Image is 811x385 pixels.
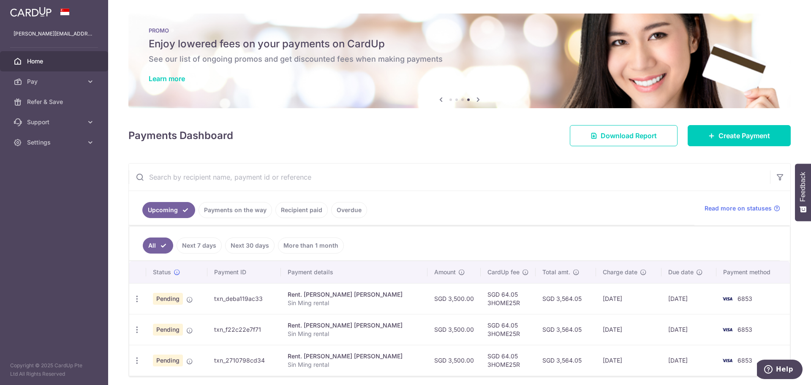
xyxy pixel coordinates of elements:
a: Read more on statuses [705,204,780,213]
td: SGD 3,500.00 [427,345,481,376]
a: Overdue [331,202,367,218]
div: Rent. [PERSON_NAME] [PERSON_NAME] [288,321,421,330]
p: PROMO [149,27,770,34]
div: Rent. [PERSON_NAME] [PERSON_NAME] [288,290,421,299]
span: Pending [153,355,183,366]
th: Payment details [281,261,427,283]
th: Payment ID [207,261,281,283]
span: Pending [153,293,183,305]
span: Pending [153,324,183,336]
img: Bank Card [719,325,736,335]
span: Refer & Save [27,98,83,106]
p: Sin Ming rental [288,330,421,338]
button: Feedback - Show survey [795,164,811,221]
td: SGD 3,500.00 [427,314,481,345]
span: Status [153,268,171,276]
div: Rent. [PERSON_NAME] [PERSON_NAME] [288,352,421,360]
img: Latest Promos banner [128,14,791,108]
span: CardUp fee [487,268,520,276]
td: [DATE] [596,283,661,314]
a: Download Report [570,125,678,146]
p: Sin Ming rental [288,299,421,307]
img: Bank Card [719,355,736,366]
td: [DATE] [596,314,661,345]
span: Support [27,118,83,126]
td: SGD 3,564.05 [536,283,596,314]
td: [DATE] [661,345,716,376]
h4: Payments Dashboard [128,128,233,143]
p: [PERSON_NAME][EMAIL_ADDRESS][PERSON_NAME][DOMAIN_NAME] [14,30,95,38]
td: SGD 64.05 3HOME25R [481,345,536,376]
span: Total amt. [542,268,570,276]
span: Download Report [601,131,657,141]
span: Read more on statuses [705,204,772,213]
td: SGD 3,564.05 [536,314,596,345]
h5: Enjoy lowered fees on your payments on CardUp [149,37,770,51]
a: Next 7 days [177,238,222,254]
a: Create Payment [688,125,791,146]
td: SGD 3,564.05 [536,345,596,376]
h6: See our list of ongoing promos and get discounted fees when making payments [149,54,770,64]
td: txn_2710798cd34 [207,345,281,376]
span: Pay [27,77,83,86]
span: 6853 [738,357,752,364]
td: [DATE] [596,345,661,376]
th: Payment method [716,261,790,283]
a: Recipient paid [275,202,328,218]
td: txn_f22c22e7f71 [207,314,281,345]
span: Due date [668,268,694,276]
a: Payments on the way [199,202,272,218]
span: Home [27,57,83,66]
a: More than 1 month [278,238,344,254]
span: Charge date [603,268,637,276]
td: SGD 64.05 3HOME25R [481,314,536,345]
input: Search by recipient name, payment id or reference [129,164,770,191]
span: Feedback [799,172,807,202]
a: Learn more [149,74,185,83]
td: SGD 64.05 3HOME25R [481,283,536,314]
a: Upcoming [142,202,195,218]
img: CardUp [10,7,52,17]
p: Sin Ming rental [288,360,421,369]
td: txn_deba119ac33 [207,283,281,314]
span: 6853 [738,326,752,333]
td: SGD 3,500.00 [427,283,481,314]
span: Amount [434,268,456,276]
span: Create Payment [718,131,770,141]
img: Bank Card [719,294,736,304]
a: All [143,238,173,254]
span: 6853 [738,295,752,302]
td: [DATE] [661,283,716,314]
span: Settings [27,138,83,147]
td: [DATE] [661,314,716,345]
iframe: Opens a widget where you can find more information [757,360,803,381]
a: Next 30 days [225,238,275,254]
